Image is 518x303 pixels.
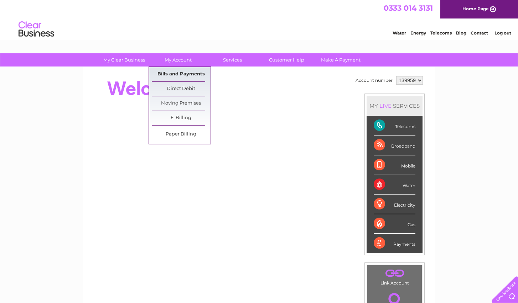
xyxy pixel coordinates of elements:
[374,155,415,175] div: Mobile
[257,53,316,67] a: Customer Help
[374,135,415,155] div: Broadband
[367,96,423,116] div: MY SERVICES
[456,30,466,36] a: Blog
[203,53,262,67] a: Services
[374,116,415,135] div: Telecoms
[91,4,428,34] div: Clear Business is a trading name of Verastar Limited (registered in [GEOGRAPHIC_DATA] No. 3667643...
[374,214,415,234] div: Gas
[152,127,211,142] a: Paper Billing
[95,53,154,67] a: My Clear Business
[369,267,420,280] a: .
[152,96,211,111] a: Moving Premises
[430,30,452,36] a: Telecoms
[149,53,208,67] a: My Account
[393,30,406,36] a: Water
[410,30,426,36] a: Energy
[471,30,488,36] a: Contact
[374,175,415,195] div: Water
[374,195,415,214] div: Electricity
[152,111,211,125] a: E-Billing
[384,4,433,12] a: 0333 014 3131
[152,67,211,81] a: Bills and Payments
[374,234,415,253] div: Payments
[18,18,55,40] img: logo.png
[311,53,370,67] a: Make A Payment
[152,82,211,96] a: Direct Debit
[354,74,394,86] td: Account number
[378,102,393,109] div: LIVE
[367,265,422,287] td: Link Account
[494,30,511,36] a: Log out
